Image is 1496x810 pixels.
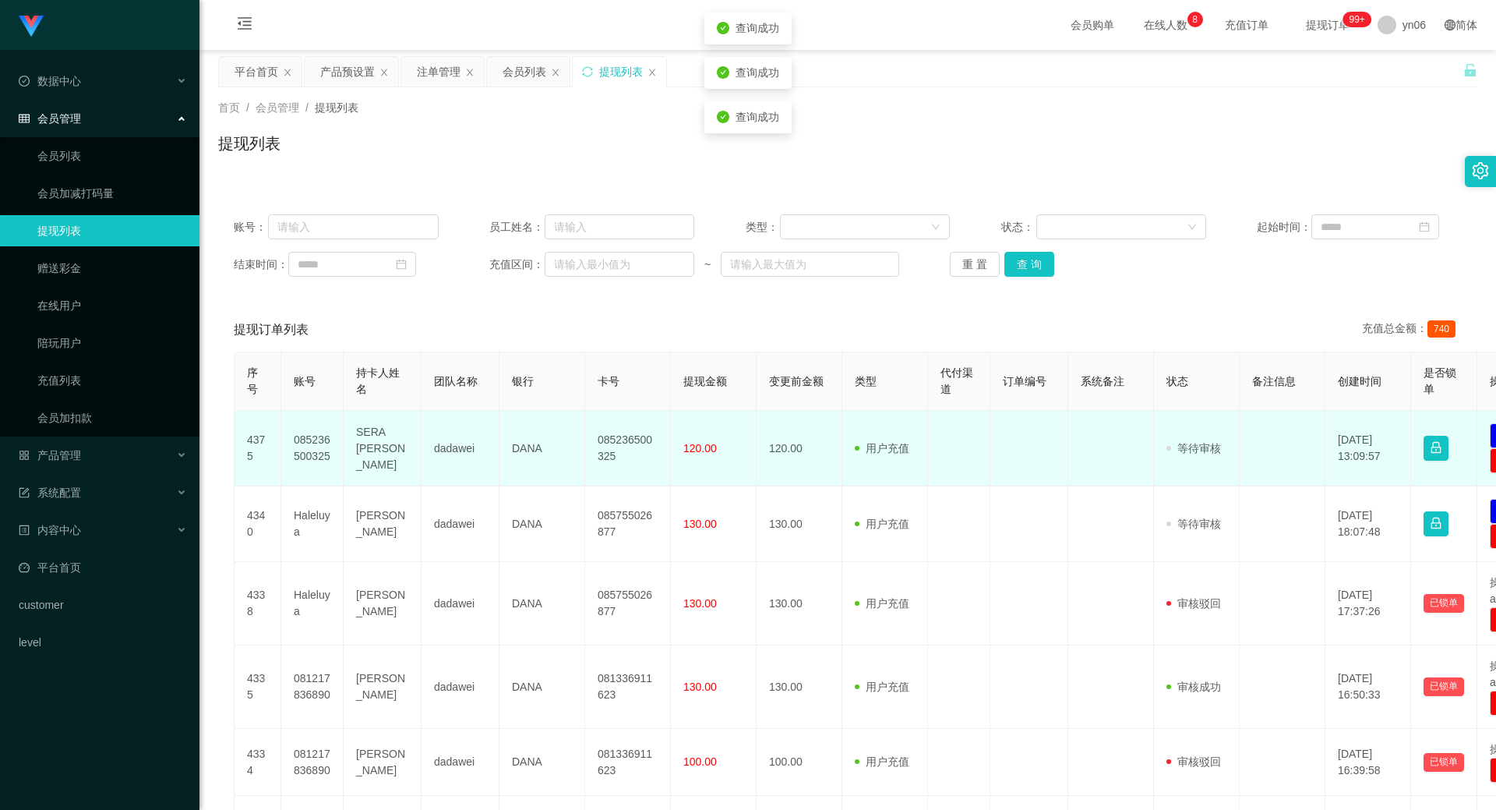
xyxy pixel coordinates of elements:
td: 4338 [235,562,281,646]
span: 银行 [512,375,534,387]
td: dadawei [422,562,499,646]
span: 订单编号 [1003,375,1046,387]
input: 请输入最大值为 [721,252,898,277]
span: 卡号 [598,375,619,387]
i: 图标: calendar [396,259,407,270]
span: 查询成功 [736,22,779,34]
span: 130.00 [683,681,717,693]
span: 结束时间： [234,256,288,273]
i: 图标: sync [582,66,593,77]
td: 4334 [235,729,281,796]
td: DANA [499,562,585,646]
td: [DATE] 18:07:48 [1325,486,1411,562]
span: 状态： [1001,219,1036,235]
span: 类型 [855,375,877,387]
td: [DATE] 16:39:58 [1325,729,1411,796]
td: 085236500325 [281,411,344,486]
span: 数据中心 [19,75,81,87]
i: 图标: down [931,222,940,233]
td: DANA [499,486,585,562]
i: 图标: check-circle-o [19,76,30,87]
span: 用户充值 [855,681,909,693]
a: 充值列表 [37,365,187,396]
button: 图标: lock [1424,436,1448,461]
button: 重 置 [950,252,1000,277]
span: 审核驳回 [1166,597,1221,610]
span: 用户充值 [855,442,909,455]
td: 130.00 [757,562,842,646]
span: 产品管理 [19,449,81,462]
td: DANA [499,646,585,729]
input: 请输入最小值为 [545,252,694,277]
i: 图标: calendar [1419,221,1430,232]
i: 图标: down [1187,222,1197,233]
i: icon: check-circle [717,111,729,123]
span: 120.00 [683,442,717,455]
i: 图标: menu-fold [218,1,271,51]
td: dadawei [422,486,499,562]
td: 130.00 [757,646,842,729]
span: 审核成功 [1166,681,1221,693]
td: 4335 [235,646,281,729]
td: [DATE] 17:37:26 [1325,562,1411,646]
button: 已锁单 [1424,594,1464,613]
span: 提现订单列表 [234,320,309,339]
td: [PERSON_NAME] [344,646,422,729]
span: 100.00 [683,755,717,768]
i: icon: check-circle [717,22,729,34]
td: 085755026877 [585,562,671,646]
span: 员工姓名： [489,219,544,235]
span: 审核驳回 [1166,755,1221,768]
span: 130.00 [683,597,717,610]
button: 查 询 [1004,252,1054,277]
td: [DATE] 16:50:33 [1325,646,1411,729]
i: 图标: close [283,68,292,77]
td: [PERSON_NAME] [344,486,422,562]
i: 图标: setting [1472,162,1489,179]
span: 备注信息 [1252,375,1296,387]
span: / [246,101,249,114]
span: 创建时间 [1338,375,1381,387]
span: 提现金额 [683,375,727,387]
button: 已锁单 [1424,753,1464,772]
td: [DATE] 13:09:57 [1325,411,1411,486]
span: 首页 [218,101,240,114]
td: 081217836890 [281,646,344,729]
td: [PERSON_NAME] [344,562,422,646]
td: 081336911623 [585,646,671,729]
img: logo.9652507e.png [19,16,44,37]
span: / [305,101,309,114]
i: 图标: appstore-o [19,450,30,461]
span: 序号 [247,366,258,395]
td: dadawei [422,411,499,486]
a: 在线用户 [37,290,187,321]
div: 注单管理 [417,57,460,87]
span: 持卡人姓名 [356,366,400,395]
td: Haleluya [281,486,344,562]
span: 用户充值 [855,755,909,768]
td: 085755026877 [585,486,671,562]
span: 等待审核 [1166,518,1221,530]
div: 会员列表 [503,57,546,87]
a: 赠送彩金 [37,253,187,284]
input: 请输入 [545,214,694,239]
i: 图标: table [19,113,30,124]
div: 平台首页 [235,57,278,87]
span: 系统备注 [1081,375,1124,387]
td: DANA [499,729,585,796]
td: SERA [PERSON_NAME] [344,411,422,486]
span: 系统配置 [19,486,81,499]
td: 130.00 [757,486,842,562]
div: 产品预设置 [320,57,375,87]
td: 085236500325 [585,411,671,486]
td: 4375 [235,411,281,486]
span: 充值订单 [1217,19,1276,30]
div: 充值总金额： [1362,320,1462,339]
td: 081217836890 [281,729,344,796]
span: 740 [1427,320,1455,338]
td: 120.00 [757,411,842,486]
a: 会员列表 [37,140,187,172]
span: 用户充值 [855,518,909,530]
td: 4340 [235,486,281,562]
span: 账号 [294,375,316,387]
